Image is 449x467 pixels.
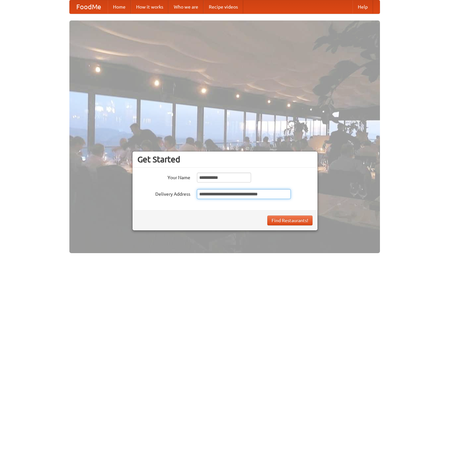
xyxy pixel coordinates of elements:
a: Who we are [168,0,204,14]
a: Recipe videos [204,0,243,14]
a: Home [108,0,131,14]
a: How it works [131,0,168,14]
a: Help [353,0,373,14]
a: FoodMe [70,0,108,14]
h3: Get Started [137,154,313,164]
label: Delivery Address [137,189,190,197]
label: Your Name [137,173,190,181]
button: Find Restaurants! [267,216,313,225]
